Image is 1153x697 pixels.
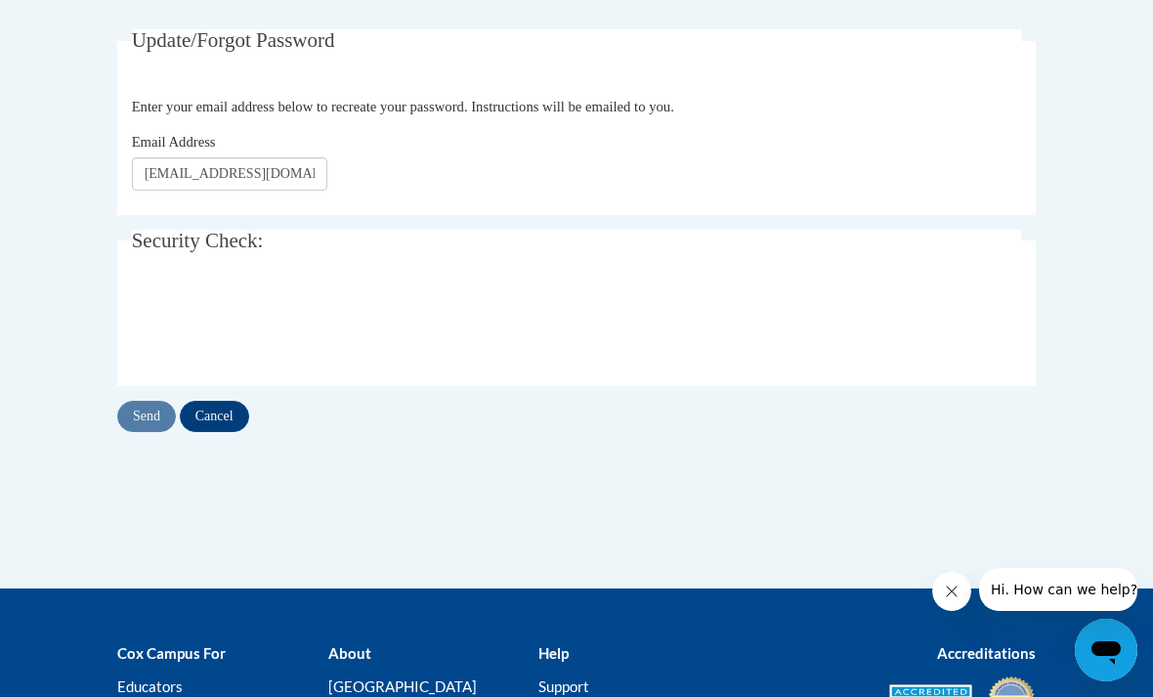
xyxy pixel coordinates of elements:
a: [GEOGRAPHIC_DATA] [328,677,477,695]
iframe: Close message [932,572,971,611]
iframe: Message from company [979,568,1137,611]
iframe: reCAPTCHA [132,285,429,362]
input: Cancel [180,401,249,432]
a: Educators [117,677,183,695]
a: Support [538,677,589,695]
input: Email [132,157,327,191]
span: Security Check: [132,229,264,252]
span: Update/Forgot Password [132,28,335,52]
b: Help [538,644,569,662]
iframe: Button to launch messaging window [1075,619,1137,681]
span: Email Address [132,134,216,150]
b: Accreditations [937,644,1036,662]
span: Enter your email address below to recreate your password. Instructions will be emailed to you. [132,99,674,114]
b: Cox Campus For [117,644,226,662]
b: About [328,644,371,662]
